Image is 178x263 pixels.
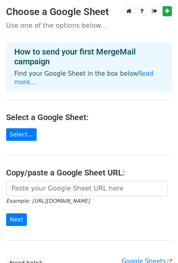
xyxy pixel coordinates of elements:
input: Paste your Google Sheet URL here [6,181,168,196]
a: Select... [6,128,37,141]
h3: Choose a Google Sheet [6,6,172,18]
small: Example: [URL][DOMAIN_NAME] [6,198,90,204]
a: Read more... [14,70,154,86]
input: Next [6,213,27,226]
h4: How to send your first MergeMail campaign [14,47,164,66]
p: Use one of the options below... [6,21,172,30]
h4: Copy/paste a Google Sheet URL: [6,168,172,178]
h4: Select a Google Sheet: [6,112,172,122]
p: Find your Google Sheet in the box below [14,70,164,87]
